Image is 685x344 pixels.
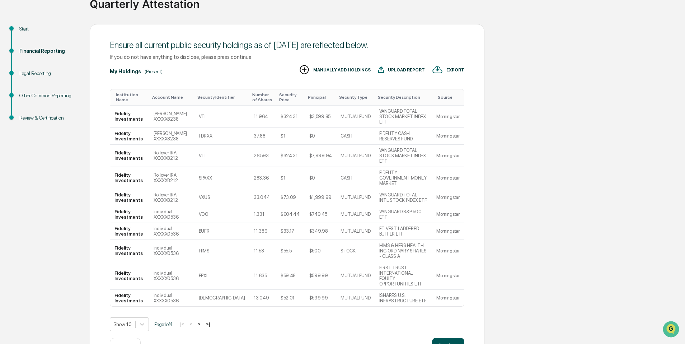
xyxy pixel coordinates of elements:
div: (Present) [145,69,163,74]
a: 🔎Data Lookup [4,101,48,114]
p: How can we help? [7,15,131,27]
td: $55.5 [276,240,305,262]
td: 13.049 [249,290,276,306]
td: SPAXX [194,167,249,189]
td: 11.964 [249,106,276,128]
td: Fidelity Investments [110,240,149,262]
div: Toggle SortBy [308,95,334,100]
td: $599.99 [305,290,337,306]
div: Ensure all current public security holdings as of [DATE] are reflected below. [110,40,464,50]
div: Toggle SortBy [152,95,192,100]
td: $1 [276,167,305,189]
td: Individual XXXXX0536 [149,206,194,223]
td: Morningstar [432,206,464,223]
div: MANUALLY ADD HOLDINGS [313,68,371,73]
div: EXPORT [446,68,464,73]
td: 26.593 [249,145,276,167]
td: 11.58 [249,240,276,262]
td: Fidelity Investments [110,290,149,306]
span: Pylon [71,122,87,127]
td: [DEMOGRAPHIC_DATA] [194,290,249,306]
td: Morningstar [432,106,464,128]
td: Individual XXXXX0536 [149,290,194,306]
td: $749.45 [305,206,337,223]
div: 🔎 [7,105,13,111]
td: VTI [194,145,249,167]
td: MUTUALFUND [336,262,375,290]
td: Rollover IRA XXXXX8212 [149,145,194,167]
span: Preclearance [14,90,46,98]
td: VANGUARD TOTAL INTL STOCK INDEX ETF [375,189,432,206]
a: 🗄️Attestations [49,88,92,101]
td: BUFR [194,223,249,240]
td: STOCK [336,240,375,262]
a: Powered byPylon [51,121,87,127]
td: $604.44 [276,206,305,223]
td: 1.331 [249,206,276,223]
td: Morningstar [432,223,464,240]
td: MUTUALFUND [336,206,375,223]
td: MUTUALFUND [336,106,375,128]
td: Morningstar [432,290,464,306]
td: $73.09 [276,189,305,206]
img: 1746055101610-c473b297-6a78-478c-a979-82029cc54cd1 [7,55,20,68]
div: 🗄️ [52,91,58,97]
div: Toggle SortBy [438,95,461,100]
td: Fidelity Investments [110,206,149,223]
div: Toggle SortBy [197,95,247,100]
td: Fidelity Investments [110,262,149,290]
div: Toggle SortBy [279,92,302,102]
span: Attestations [59,90,89,98]
button: > [196,321,203,327]
button: |< [178,321,186,327]
td: VANGUARD TOTAL STOCK MARKET INDEX ETF [375,145,432,167]
button: < [187,321,194,327]
td: 33.044 [249,189,276,206]
td: $1 [276,128,305,145]
button: Start new chat [122,57,131,66]
td: $324.31 [276,106,305,128]
td: Rollover IRA XXXXX8212 [149,189,194,206]
iframe: Open customer support [662,320,681,340]
td: $0 [305,128,337,145]
div: Legal Reporting [19,70,78,77]
div: Toggle SortBy [116,92,146,102]
div: Other Common Reporting [19,92,78,99]
td: Fidelity Investments [110,167,149,189]
td: Fidelity Investments [110,189,149,206]
td: Fidelity Investments [110,223,149,240]
td: Rollover IRA XXXXX8212 [149,167,194,189]
td: CASH [336,167,375,189]
td: $500 [305,240,337,262]
button: >| [204,321,212,327]
td: Fidelity Investments [110,145,149,167]
td: CASH [336,128,375,145]
td: 37.88 [249,128,276,145]
td: $59.48 [276,262,305,290]
td: VANGUARD TOTAL STOCK MARKET INDEX ETF [375,106,432,128]
div: Financial Reporting [19,47,78,55]
td: [PERSON_NAME] XXXXX8238 [149,128,194,145]
td: FIDELITY GOVERNMENT MONEY MARKET [375,167,432,189]
div: Start [19,25,78,33]
td: Morningstar [432,262,464,290]
td: $52.01 [276,290,305,306]
img: EXPORT [432,64,443,75]
td: Individual XXXXX0536 [149,262,194,290]
div: We're available if you need us! [24,62,91,68]
td: FIRST TRUST INTERNATIONAL EQUITY OPPORTUNITIES ETF [375,262,432,290]
a: 🖐️Preclearance [4,88,49,101]
td: Individual XXXXX0536 [149,240,194,262]
div: UPLOAD REPORT [388,68,425,73]
div: If you do not have anything to disclose, please press continue. [110,54,464,60]
td: Morningstar [432,128,464,145]
td: MUTUALFUND [336,223,375,240]
td: FT VEST LADDERED BUFFER ETF [375,223,432,240]
td: VTI [194,106,249,128]
td: HIMS [194,240,249,262]
td: $324.31 [276,145,305,167]
img: UPLOAD REPORT [378,64,384,75]
td: Morningstar [432,189,464,206]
